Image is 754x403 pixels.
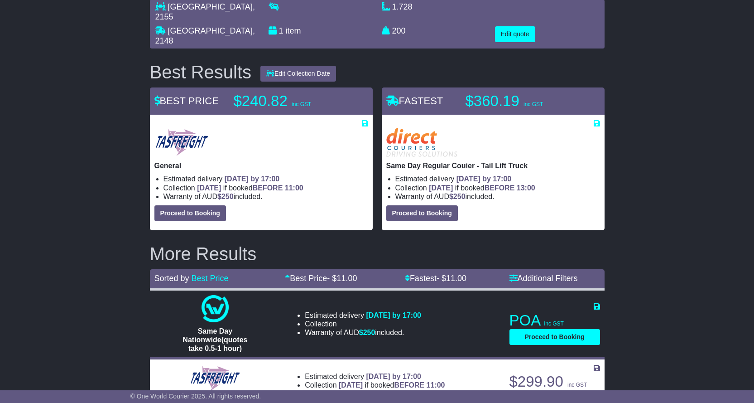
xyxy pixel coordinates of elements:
span: $ [359,329,375,336]
li: Warranty of AUD included. [305,328,421,337]
span: - $ [437,274,466,283]
a: Additional Filters [509,274,578,283]
button: Proceed to Booking [386,205,458,221]
span: BEFORE [485,184,515,192]
li: Warranty of AUD included. [163,192,368,201]
li: Collection [163,184,368,192]
span: BEFORE [394,381,424,389]
button: Edit Collection Date [260,66,336,82]
span: Sorted by [154,274,189,283]
span: 200 [392,26,406,35]
li: Estimated delivery [305,372,445,381]
span: $ [449,193,466,200]
span: © One World Courier 2025. All rights reserved. [130,393,261,400]
a: Best Price [192,274,229,283]
li: Warranty of AUD included. [305,390,445,398]
span: BEFORE [253,184,283,192]
img: One World Courier: Same Day Nationwide(quotes take 0.5-1 hour) [202,295,229,322]
li: Warranty of AUD included. [395,192,600,201]
div: Best Results [145,62,256,82]
span: 1 [279,26,283,35]
li: Estimated delivery [305,311,421,320]
span: BEST PRICE [154,95,219,107]
span: , 2155 [155,2,255,21]
span: 11.00 [446,274,466,283]
span: if booked [339,381,445,389]
p: $240.82 [234,92,347,110]
span: - $ [327,274,357,283]
span: 11.00 [336,274,357,283]
span: 13:00 [517,184,535,192]
span: [DATE] by 17:00 [456,175,512,183]
a: Fastest- $11.00 [405,274,466,283]
span: [GEOGRAPHIC_DATA] [168,26,253,35]
span: , 2148 [155,26,255,45]
span: inc GST [523,101,543,107]
p: Same Day Regular Couier - Tail Lift Truck [386,161,600,170]
button: Edit quote [495,26,535,42]
h2: More Results [150,244,605,264]
span: [DATE] [339,381,363,389]
span: 11:00 [285,184,303,192]
button: Proceed to Booking [509,329,600,345]
p: General [154,161,368,170]
span: [DATE] [197,184,221,192]
img: Tasfreight: General [154,128,209,157]
a: Best Price- $11.00 [285,274,357,283]
span: inc GST [544,320,564,327]
span: if booked [197,184,303,192]
span: [GEOGRAPHIC_DATA] [168,2,253,11]
span: inc GST [567,382,587,388]
span: [DATE] [429,184,453,192]
span: 250 [221,193,234,200]
p: $299.90 [509,373,600,391]
li: Estimated delivery [163,175,368,183]
p: POA [509,311,600,330]
span: FASTEST [386,95,443,107]
li: Estimated delivery [395,175,600,183]
span: 250 [453,193,466,200]
li: Collection [395,184,600,192]
span: 11:00 [427,381,445,389]
span: [DATE] by 17:00 [366,311,421,319]
li: Collection [305,381,445,389]
li: Collection [305,320,421,328]
button: Proceed to Booking [154,205,226,221]
p: $360.19 [466,92,579,110]
span: item [286,26,301,35]
span: if booked [429,184,535,192]
span: $ [217,193,234,200]
img: Tasfreight: Express [189,365,241,392]
span: [DATE] by 17:00 [366,373,421,380]
span: 1.728 [392,2,413,11]
span: [DATE] by 17:00 [225,175,280,183]
span: 250 [363,329,375,336]
span: Same Day Nationwide(quotes take 0.5-1 hour) [182,327,247,352]
span: inc GST [292,101,311,107]
img: Direct: Same Day Regular Couier - Tail Lift Truck [386,128,457,157]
